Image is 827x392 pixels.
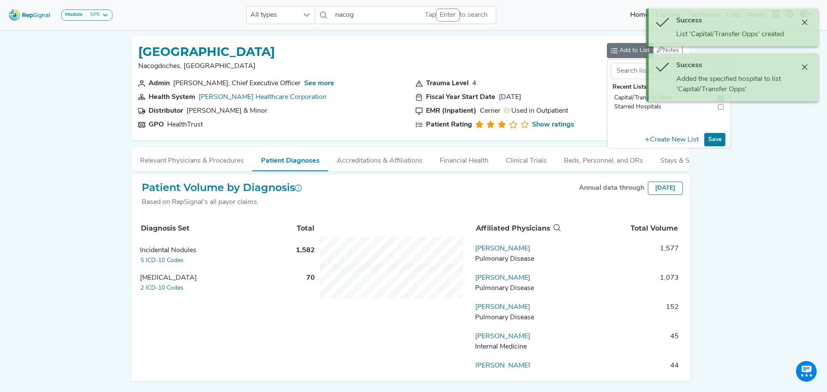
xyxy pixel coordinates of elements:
span: Success [676,62,702,69]
button: Close [798,15,811,29]
span: Success [676,17,702,24]
div: Added the specified hospital to list 'Capital/Transfer Opps' [676,74,798,95]
button: Close [798,60,811,74]
div: List 'Capital/Transfer Opps' created [676,29,798,40]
